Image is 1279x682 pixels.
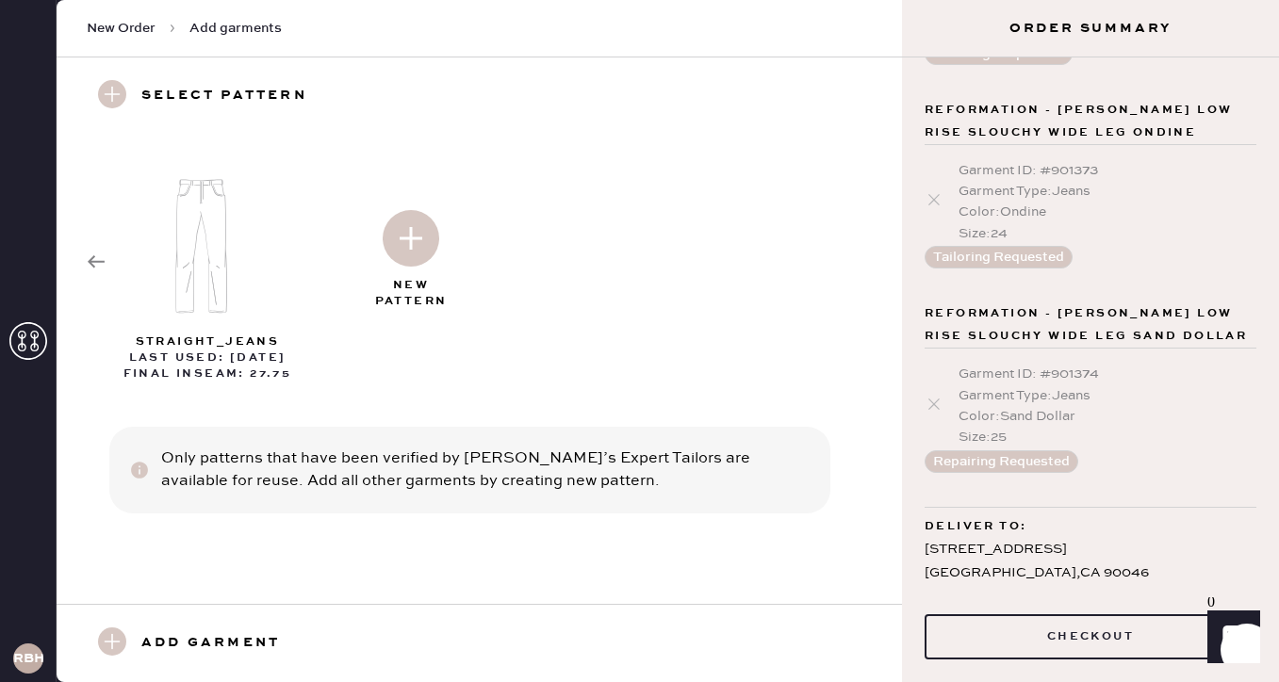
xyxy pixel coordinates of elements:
[106,366,309,382] div: Final Inseam: 27.75
[959,364,1256,384] div: Garment ID : # 901374
[925,450,1078,473] button: Repairing Requested
[383,210,439,267] img: Garment type
[13,652,43,665] h3: RBHA
[106,334,309,350] div: straight_jeans
[1189,597,1271,678] iframe: Front Chat
[959,385,1256,406] div: Garment Type : Jeans
[141,627,280,659] h3: Add garment
[925,614,1256,659] button: Checkout
[141,80,307,112] h3: Select pattern
[107,165,311,328] img: Garment type
[959,427,1256,447] div: Size : 25
[161,447,810,493] div: Only patterns that have been verified by [PERSON_NAME]’s Expert Tailors are available for reuse. ...
[87,19,156,38] span: New Order
[364,278,458,310] div: New Pattern
[902,19,1279,38] h3: Order Summary
[959,160,1256,181] div: Garment ID : # 901373
[925,515,1026,538] span: Deliver to:
[959,181,1256,202] div: Garment Type : Jeans
[925,302,1256,348] span: Reformation - [PERSON_NAME] Low Rise Slouchy Wide Leg Sand Dollar
[959,223,1256,244] div: Size : 24
[189,19,282,38] span: Add garments
[959,202,1256,222] div: Color : Ondine
[925,538,1256,585] div: [STREET_ADDRESS] [GEOGRAPHIC_DATA] , CA 90046
[106,350,309,366] div: Last Used: [DATE]
[925,246,1073,268] button: Tailoring Requested
[959,406,1256,427] div: Color : Sand Dollar
[925,99,1256,144] span: Reformation - [PERSON_NAME] Low Rise Slouchy Wide Leg Ondine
